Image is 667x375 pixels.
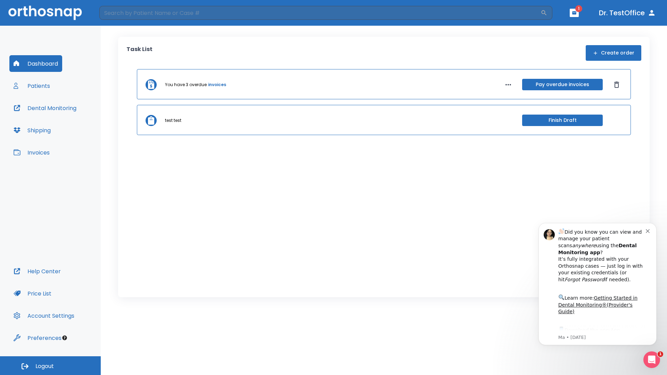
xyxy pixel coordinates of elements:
[611,79,622,90] button: Dismiss
[9,144,54,161] button: Invoices
[9,263,65,280] button: Help Center
[9,330,66,346] button: Preferences
[9,55,62,72] button: Dashboard
[522,79,603,90] button: Pay overdue invoices
[165,82,207,88] p: You have 3 overdue
[8,6,82,20] img: Orthosnap
[165,117,181,124] p: test test
[528,214,667,372] iframe: Intercom notifications message
[596,7,659,19] button: Dr. TestOffice
[208,82,226,88] a: invoices
[9,77,54,94] button: Patients
[99,6,541,20] input: Search by Patient Name or Case #
[9,100,81,116] button: Dental Monitoring
[61,335,68,341] div: Tooltip anchor
[658,351,663,357] span: 1
[126,45,153,61] p: Task List
[35,362,54,370] span: Logout
[643,351,660,368] iframe: Intercom live chat
[9,307,79,324] button: Account Settings
[522,115,603,126] button: Finish Draft
[575,5,582,12] span: 1
[9,122,55,139] button: Shipping
[586,45,641,61] button: Create order
[9,285,56,302] button: Price List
